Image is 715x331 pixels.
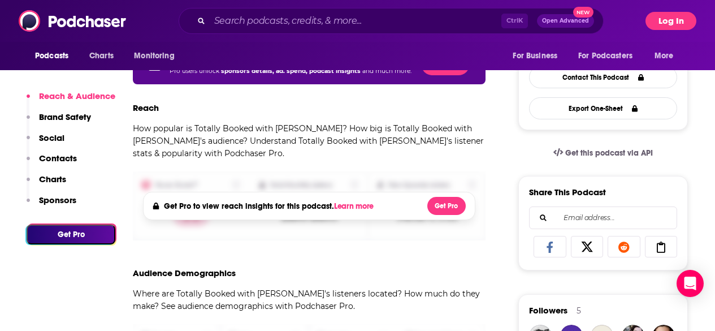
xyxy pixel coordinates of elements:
button: Learn more [334,202,377,211]
span: New [573,7,593,18]
h4: Get Pro to view reach insights for this podcast. [164,201,377,211]
button: Get Pro [427,197,466,215]
button: open menu [27,45,83,67]
p: Sponsors [39,195,76,205]
button: Get Pro [27,225,115,244]
a: Contact This Podcast [529,66,677,88]
p: How popular is Totally Booked with [PERSON_NAME]? How big is Totally Booked with [PERSON_NAME]'s ... [133,122,486,160]
button: Sponsors [27,195,76,216]
h3: Share This Podcast [529,187,606,197]
p: Pro users unlock and much more. [170,63,411,80]
img: Podchaser - Follow, Share and Rate Podcasts [19,10,127,32]
h3: Reach [133,102,159,113]
a: Share on X/Twitter [571,236,604,257]
button: Open AdvancedNew [537,14,594,28]
button: Export One-Sheet [529,97,677,119]
input: Email address... [539,207,668,229]
span: Podcasts [35,48,68,64]
span: Get this podcast via API [565,148,653,158]
button: Log In [645,12,696,30]
div: 5 [577,306,581,316]
p: Reach & Audience [39,91,115,101]
button: Contacts [27,153,77,174]
a: Share on Reddit [608,236,640,257]
h3: Audience Demographics [133,268,236,278]
div: Search followers [529,207,677,229]
button: Brand Safety [27,111,91,132]
p: Contacts [39,153,77,164]
span: Monitoring [134,48,174,64]
p: Social [39,132,64,143]
input: Search podcasts, credits, & more... [210,12,501,30]
span: Ctrl K [501,14,528,28]
button: open menu [571,45,649,67]
p: Charts [39,174,66,184]
div: Open Intercom Messenger [677,270,704,297]
button: open menu [126,45,189,67]
button: Reach & Audience [27,91,115,111]
div: Search podcasts, credits, & more... [179,8,604,34]
p: Brand Safety [39,111,91,122]
span: Followers [529,305,567,316]
span: For Business [513,48,557,64]
span: More [655,48,674,64]
button: Charts [27,174,66,195]
p: Where are Totally Booked with [PERSON_NAME]'s listeners located? How much do they make? See audie... [133,287,486,312]
span: sponsors details, ad. spend, podcast insights [221,67,362,75]
a: Copy Link [645,236,678,257]
a: Share on Facebook [534,236,566,257]
span: Open Advanced [542,18,589,24]
button: Social [27,132,64,153]
a: Get this podcast via API [544,139,662,167]
a: Charts [82,45,120,67]
span: Charts [89,48,114,64]
button: open menu [647,45,688,67]
button: open menu [505,45,571,67]
span: For Podcasters [578,48,632,64]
